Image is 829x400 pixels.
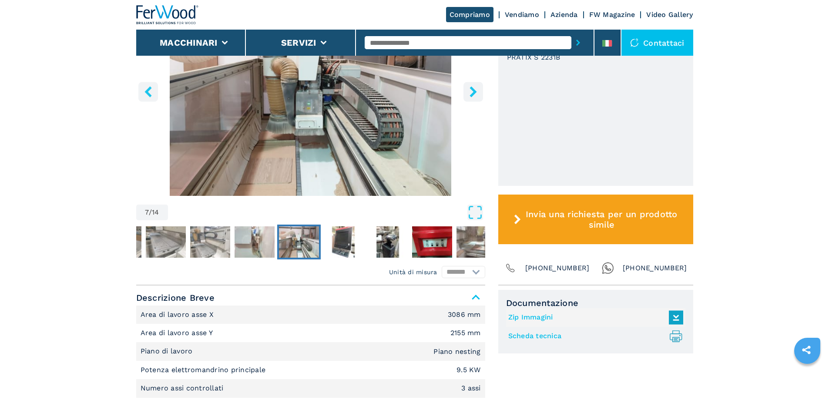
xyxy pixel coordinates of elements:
[508,329,679,343] a: Scheda tecnica
[623,262,687,274] span: [PHONE_NUMBER]
[498,195,693,244] button: Invia una richiesta per un prodotto simile
[433,348,480,355] em: Piano nesting
[366,225,409,259] button: Go to Slide 9
[550,10,578,19] a: Azienda
[448,311,481,318] em: 3086 mm
[141,310,216,319] p: Area di lavoro asse X
[506,298,685,308] span: Documentazione
[11,225,360,259] nav: Thumbnail Navigation
[412,226,452,258] img: 04fce55d0371b554463934c3548910ca
[410,225,454,259] button: Go to Slide 10
[279,226,319,258] img: 0f72386a4a6f794ee537db04e3a4dbbb
[144,225,188,259] button: Go to Slide 4
[602,262,614,274] img: Whatsapp
[235,226,275,258] img: a2fb910d71a6dfba61b3d41214e7268a
[149,209,152,216] span: /
[456,366,481,373] em: 9.5 KW
[571,33,585,53] button: submit-button
[146,226,186,258] img: d4bf2a142b8e868b2881570a332fc4fa
[446,7,493,22] a: Compriamo
[450,329,481,336] em: 2155 mm
[136,290,485,306] span: Descrizione Breve
[160,37,218,48] button: Macchinari
[524,209,678,230] span: Invia una richiesta per un prodotto simile
[461,385,481,392] em: 3 assi
[145,209,149,216] span: 7
[455,225,498,259] button: Go to Slide 11
[525,262,590,274] span: [PHONE_NUMBER]
[138,82,158,101] button: left-button
[141,328,215,338] p: Area di lavoro asse Y
[504,262,517,274] img: Phone
[589,10,635,19] a: FW Magazine
[368,226,408,258] img: f57bd6a8045fc97ced36dfbfd9e8e145
[277,225,321,259] button: Go to Slide 7
[136,5,199,24] img: Ferwood
[141,383,226,393] p: Numero assi controllati
[152,209,159,216] span: 14
[323,226,363,258] img: e7d0ae2517b280c6779407e37ef564e5
[505,10,539,19] a: Vendiamo
[141,346,195,356] p: Piano di lavoro
[630,38,639,47] img: Contattaci
[646,10,693,19] a: Video Gallery
[508,310,679,325] a: Zip Immagini
[456,226,497,258] img: 13af9f364d4c0e428292c64052a6b1e2
[792,361,822,393] iframe: Chat
[281,37,316,48] button: Servizi
[463,82,483,101] button: right-button
[621,30,693,56] div: Contattaci
[507,52,560,62] h3: PRATIX S 2231B
[795,339,817,361] a: sharethis
[322,225,365,259] button: Go to Slide 8
[170,205,483,220] button: Open Fullscreen
[233,225,276,259] button: Go to Slide 6
[188,225,232,259] button: Go to Slide 5
[141,365,268,375] p: Potenza elettromandrino principale
[389,268,437,276] em: Unità di misura
[190,226,230,258] img: e9ca5efd2291f6211f0290a23271fda7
